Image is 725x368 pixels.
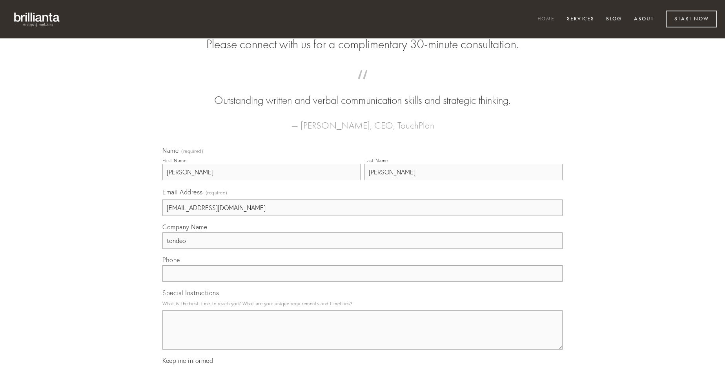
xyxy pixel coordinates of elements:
[175,78,550,93] span: “
[162,298,563,309] p: What is the best time to reach you? What are your unique requirements and timelines?
[181,149,203,154] span: (required)
[364,158,388,163] div: Last Name
[162,37,563,52] h2: Please connect with us for a complimentary 30-minute consultation.
[162,256,180,264] span: Phone
[666,11,717,27] a: Start Now
[162,357,213,364] span: Keep me informed
[629,13,659,26] a: About
[562,13,599,26] a: Services
[162,223,207,231] span: Company Name
[532,13,560,26] a: Home
[601,13,627,26] a: Blog
[162,289,219,297] span: Special Instructions
[162,158,186,163] div: First Name
[206,187,228,198] span: (required)
[175,78,550,108] blockquote: Outstanding written and verbal communication skills and strategic thinking.
[8,8,67,31] img: brillianta - research, strategy, marketing
[162,188,203,196] span: Email Address
[162,147,179,154] span: Name
[175,108,550,133] figcaption: — [PERSON_NAME], CEO, TouchPlan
